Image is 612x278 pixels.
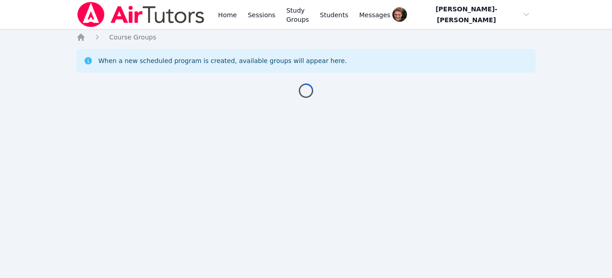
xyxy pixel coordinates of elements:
nav: Breadcrumb [76,33,536,42]
a: Course Groups [109,33,156,42]
img: Air Tutors [76,2,205,27]
span: Course Groups [109,34,156,41]
div: When a new scheduled program is created, available groups will appear here. [98,56,347,65]
span: Messages [359,10,391,20]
